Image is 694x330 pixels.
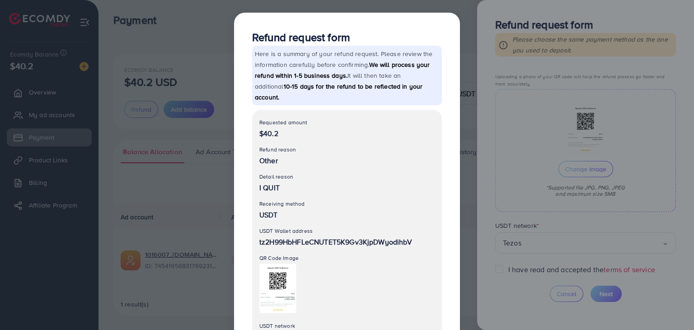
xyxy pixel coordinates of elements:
p: USDT Wallet address [259,226,435,236]
p: Refund reason [259,144,435,155]
p: Here is a summary of your refund request. Please review the information carefully before confirmi... [252,46,442,105]
p: Receiving method [259,198,435,209]
p: USDT [259,209,435,220]
p: QR Code Image [259,253,435,264]
p: tz2H99HbHFLeCNUTET5K9Gv3KjpDWyodihbV [259,236,435,247]
span: We will process your refund within 1-5 business days. [255,60,430,80]
p: I QUIT [259,182,435,193]
span: 10-15 days for the refund to be reflected in your account. [255,82,422,102]
p: $40.2 [259,128,435,139]
iframe: Chat [656,289,687,323]
p: Other [259,155,435,166]
p: Requested amount [259,117,435,128]
img: Preview Image [259,264,296,313]
h3: Refund request form [252,31,442,44]
p: Detail reason [259,171,435,182]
